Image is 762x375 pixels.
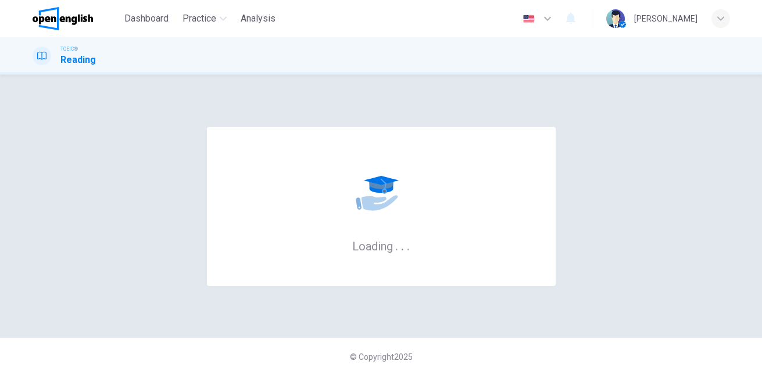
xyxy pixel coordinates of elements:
[60,45,78,53] span: TOEIC®
[120,8,173,29] button: Dashboard
[406,235,410,254] h6: .
[33,7,94,30] img: OpenEnglish logo
[395,235,399,254] h6: .
[183,12,216,26] span: Practice
[400,235,405,254] h6: .
[241,12,276,26] span: Analysis
[124,12,169,26] span: Dashboard
[60,53,96,67] h1: Reading
[634,12,697,26] div: [PERSON_NAME]
[352,238,410,253] h6: Loading
[33,7,120,30] a: OpenEnglish logo
[521,15,536,23] img: en
[350,352,413,362] span: © Copyright 2025
[178,8,231,29] button: Practice
[236,8,280,29] button: Analysis
[606,9,625,28] img: Profile picture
